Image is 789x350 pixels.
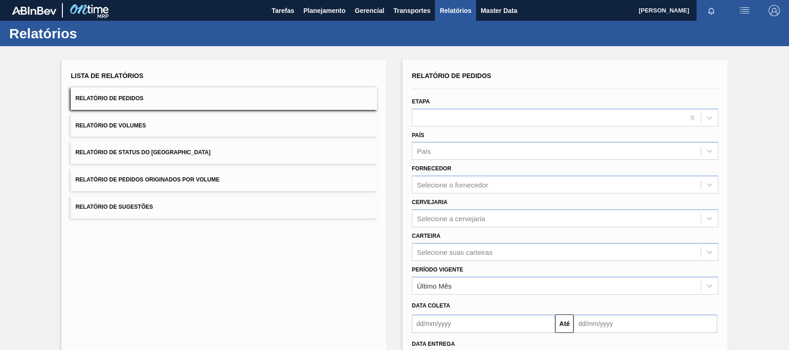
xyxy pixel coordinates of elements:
[12,6,56,15] img: TNhmsLtSVTkK8tSr43FrP2fwEKptu5GPRR3wAAAABJRU5ErkJggg==
[412,314,555,333] input: dd/mm/yyyy
[697,4,726,17] button: Notificações
[412,266,463,273] label: Período Vigente
[75,204,153,210] span: Relatório de Sugestões
[481,5,517,16] span: Master Data
[71,196,377,218] button: Relatório de Sugestões
[555,314,574,333] button: Até
[417,214,485,222] div: Selecione a cervejaria
[412,132,424,139] label: País
[71,72,143,79] span: Lista de Relatórios
[412,341,455,347] span: Data entrega
[75,176,220,183] span: Relatório de Pedidos Originados por Volume
[75,122,146,129] span: Relatório de Volumes
[417,181,488,189] div: Selecione o fornecedor
[769,5,780,16] img: Logout
[303,5,345,16] span: Planejamento
[75,149,210,156] span: Relatório de Status do [GEOGRAPHIC_DATA]
[71,169,377,191] button: Relatório de Pedidos Originados por Volume
[412,98,430,105] label: Etapa
[393,5,430,16] span: Transportes
[355,5,385,16] span: Gerencial
[739,5,750,16] img: userActions
[71,115,377,137] button: Relatório de Volumes
[574,314,717,333] input: dd/mm/yyyy
[71,141,377,164] button: Relatório de Status do [GEOGRAPHIC_DATA]
[71,87,377,110] button: Relatório de Pedidos
[412,72,491,79] span: Relatório de Pedidos
[417,282,452,290] div: Último Mês
[9,28,173,39] h1: Relatórios
[412,199,447,205] label: Cervejaria
[75,95,143,102] span: Relatório de Pedidos
[412,302,450,309] span: Data coleta
[272,5,294,16] span: Tarefas
[417,147,431,155] div: País
[412,233,440,239] label: Carteira
[412,165,451,172] label: Fornecedor
[417,248,492,256] div: Selecione suas carteiras
[440,5,471,16] span: Relatórios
